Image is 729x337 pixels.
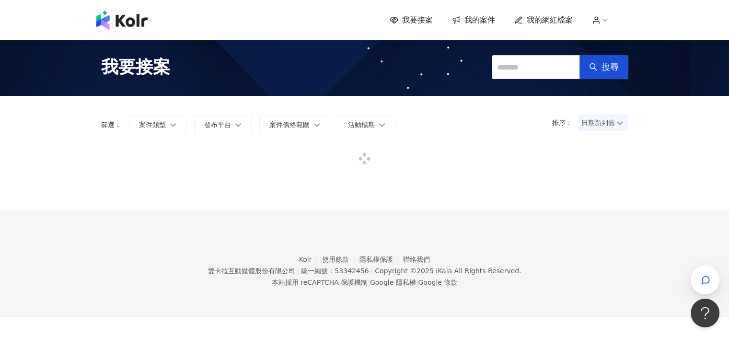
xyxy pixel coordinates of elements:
[589,63,598,71] span: search
[402,15,433,25] span: 我要接案
[602,62,619,72] span: 搜尋
[96,11,148,30] img: logo
[552,119,578,127] p: 排序：
[527,15,573,25] span: 我的網紅檔案
[194,115,252,134] button: 發布平台
[436,267,452,275] a: iKala
[370,279,416,286] a: Google 隱私權
[301,267,369,275] div: 統一編號：53342456
[581,116,625,130] span: 日期新到舊
[338,115,395,134] button: 活動檔期
[370,267,373,275] span: |
[269,121,310,128] span: 案件價格範圍
[403,256,430,263] a: 聯絡我們
[368,279,370,286] span: |
[139,121,166,128] span: 案件類型
[297,267,299,275] span: |
[101,121,121,128] p: 篩選：
[359,256,404,263] a: 隱私權保護
[101,55,170,79] span: 我要接案
[514,15,573,25] a: 我的網紅檔案
[416,279,418,286] span: |
[259,115,330,134] button: 案件價格範圍
[464,15,495,25] span: 我的案件
[299,256,322,263] a: Kolr
[204,121,231,128] span: 發布平台
[452,15,495,25] a: 我的案件
[129,115,186,134] button: 案件類型
[375,267,521,275] div: Copyright © 2025 All Rights Reserved.
[322,256,359,263] a: 使用條款
[348,121,375,128] span: 活動檔期
[208,267,295,275] div: 愛卡拉互動媒體股份有限公司
[579,55,628,79] button: 搜尋
[418,279,457,286] a: Google 條款
[272,277,457,288] span: 本站採用 reCAPTCHA 保護機制
[390,15,433,25] a: 我要接案
[691,299,719,327] iframe: Help Scout Beacon - Open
